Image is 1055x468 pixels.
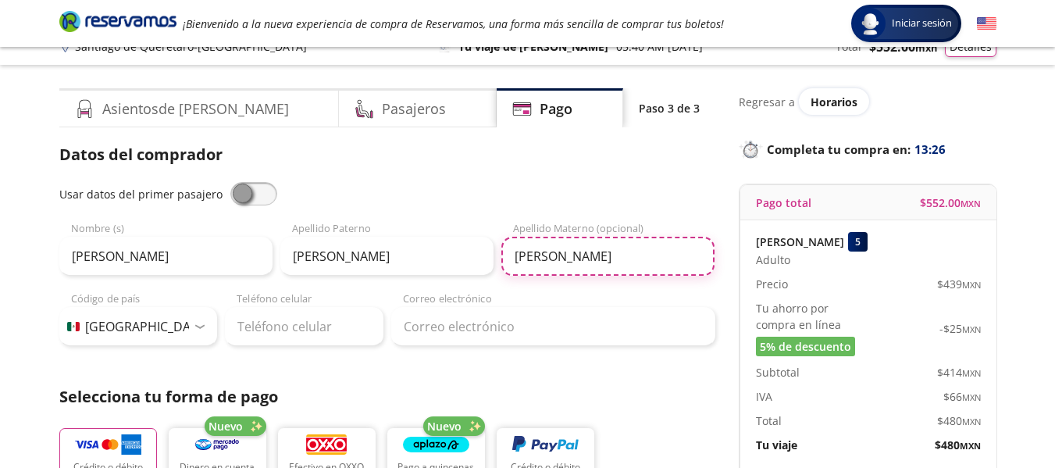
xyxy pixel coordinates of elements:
[59,385,715,409] p: Selecciona tu forma de pago
[962,323,981,335] small: MXN
[382,98,446,120] h4: Pasajeros
[962,391,981,403] small: MXN
[209,418,243,434] span: Nuevo
[756,437,797,453] p: Tu viaje
[540,98,572,120] h4: Pago
[756,195,811,211] p: Pago total
[937,276,981,292] span: $ 439
[225,307,383,346] input: Teléfono celular
[943,388,981,405] span: $ 66
[739,138,996,160] p: Completa tu compra en :
[59,143,715,166] p: Datos del comprador
[939,320,981,337] span: -$ 25
[756,252,790,268] span: Adulto
[501,237,715,276] input: Apellido Materno (opcional)
[756,300,868,333] p: Tu ahorro por compra en línea
[962,367,981,379] small: MXN
[848,232,868,252] div: 5
[59,9,176,38] a: Brand Logo
[920,195,981,211] span: $ 552.00
[427,418,462,434] span: Nuevo
[756,234,844,250] p: [PERSON_NAME]
[937,413,981,429] span: $ 480
[59,187,223,202] span: Usar datos del primer pasajero
[639,100,700,116] p: Paso 3 de 3
[914,141,946,159] span: 13:26
[964,377,1039,452] iframe: Messagebird Livechat Widget
[760,338,851,355] span: 5% de descuento
[59,237,273,276] input: Nombre (s)
[67,322,80,331] img: MX
[756,413,782,429] p: Total
[962,279,981,291] small: MXN
[59,9,176,33] i: Brand Logo
[915,41,937,55] small: MXN
[756,388,772,405] p: IVA
[391,307,715,346] input: Correo electrónico
[962,416,981,427] small: MXN
[102,98,289,120] h4: Asientos de [PERSON_NAME]
[977,14,996,34] button: English
[756,276,788,292] p: Precio
[960,440,981,452] small: MXN
[886,16,958,31] span: Iniciar sesión
[739,88,996,115] div: Regresar a ver horarios
[183,16,724,31] em: ¡Bienvenido a la nueva experiencia de compra de Reservamos, una forma más sencilla de comprar tus...
[280,237,494,276] input: Apellido Paterno
[739,94,795,110] p: Regresar a
[937,364,981,380] span: $ 414
[935,437,981,453] span: $ 480
[756,364,800,380] p: Subtotal
[961,198,981,209] small: MXN
[811,95,857,109] span: Horarios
